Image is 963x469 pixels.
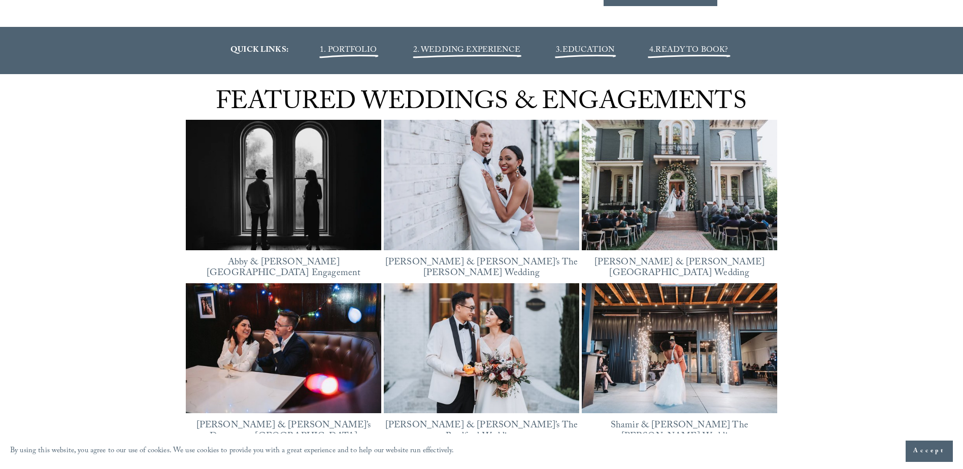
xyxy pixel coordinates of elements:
span: 4. [649,44,655,57]
a: Shamir & [PERSON_NAME] The [PERSON_NAME] Wedding [611,418,748,445]
strong: QUICK LINKS: [230,44,288,57]
img: Justine &amp; Xinli’s The Bradford Wedding [384,283,579,414]
p: By using this website, you agree to our use of cookies. We use cookies to provide you with a grea... [10,444,454,459]
a: 1. PORTFOLIO [320,44,377,57]
span: FEATURED WEDDINGS & ENGAGEMENTS [216,83,747,125]
span: Accept [913,446,945,456]
img: Bella &amp; Mike’s The Maxwell Raleigh Wedding [384,112,579,258]
a: [PERSON_NAME] & [PERSON_NAME]’s The Bradford Wedding [385,418,578,445]
a: 2. WEDDING EXPERIENCE [413,44,520,57]
img: Shamir &amp; Keegan’s The Meadows Raleigh Wedding [582,283,777,414]
button: Accept [906,441,953,462]
img: Abby &amp; Reed’s Heights House Hotel Engagement [186,112,381,258]
a: Bella &amp; Mike’s The Maxwell Raleigh Wedding [384,120,579,250]
img: Lorena &amp; Tom’s Downtown Durham Engagement [186,283,381,414]
img: Chantel &amp; James’ Heights House Hotel Wedding [582,120,777,250]
a: [PERSON_NAME] & [PERSON_NAME]’s The [PERSON_NAME] Wedding [385,255,578,282]
a: Abby &amp; Reed’s Heights House Hotel Engagement [186,120,381,250]
a: EDUCATION [562,44,614,57]
a: [PERSON_NAME] & [PERSON_NAME]’s Downtown [GEOGRAPHIC_DATA] Engagement [196,418,371,456]
span: 3. [556,44,614,57]
a: READY TO BOOK? [655,44,728,57]
a: [PERSON_NAME] & [PERSON_NAME][GEOGRAPHIC_DATA] Wedding [594,255,765,282]
a: Abby & [PERSON_NAME][GEOGRAPHIC_DATA] Engagement [207,255,360,282]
